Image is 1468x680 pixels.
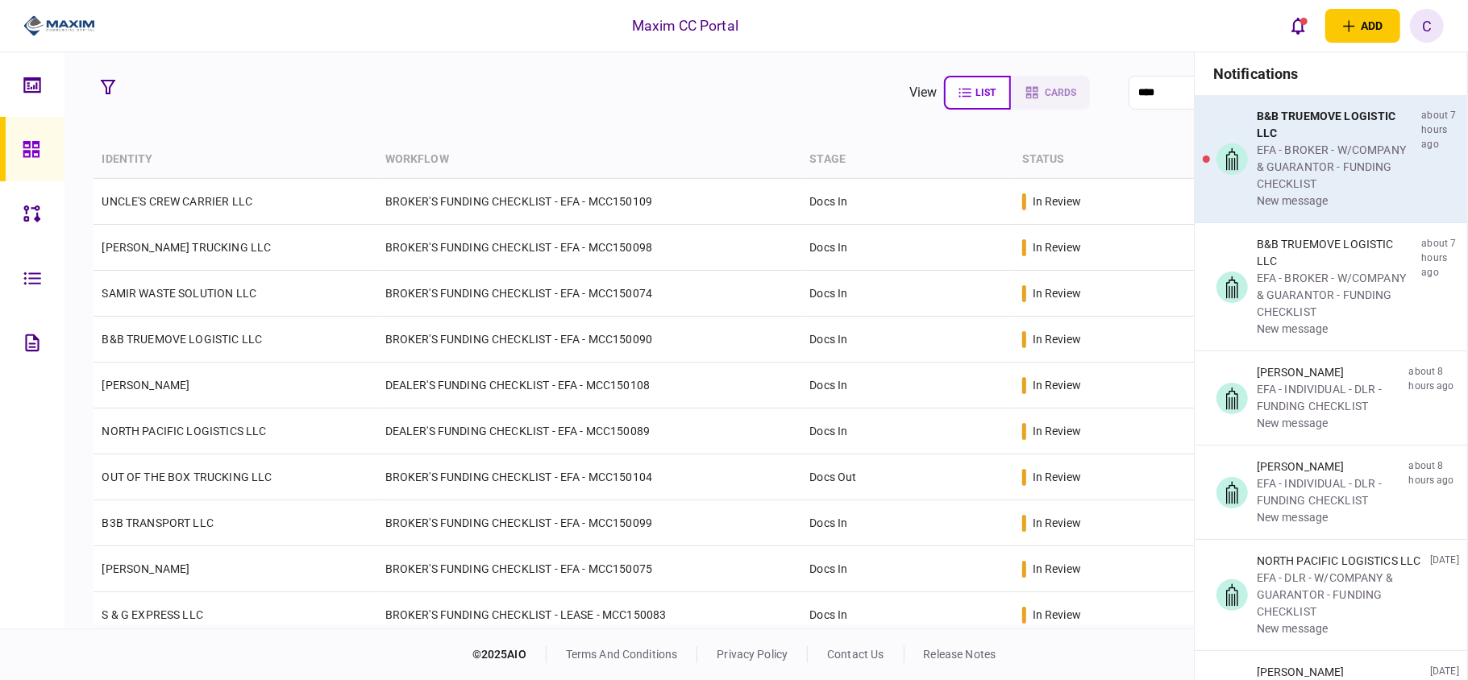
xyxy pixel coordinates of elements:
button: C [1410,9,1444,43]
th: status [1014,141,1297,179]
td: BROKER'S FUNDING CHECKLIST - EFA - MCC150075 [377,546,802,592]
a: [PERSON_NAME] [102,562,189,575]
div: in review [1033,515,1081,531]
button: open adding identity options [1325,9,1400,43]
div: [DATE] [1430,553,1459,637]
a: release notes [924,648,996,661]
a: B&B TRUEMOVE LOGISTIC LLC [102,333,262,346]
div: in review [1033,377,1081,393]
td: Docs In [801,592,1013,638]
a: contact us [827,648,884,661]
td: BROKER'S FUNDING CHECKLIST - EFA - MCC150109 [377,179,802,225]
div: in review [1033,469,1081,485]
span: cards [1046,87,1077,98]
div: © 2025 AIO [472,646,547,663]
td: Docs In [801,408,1013,454]
div: about 7 hours ago [1422,236,1459,338]
div: B&B TRUEMOVE LOGISTIC LLC [1257,108,1416,142]
td: Docs In [801,500,1013,546]
div: new message [1257,321,1416,338]
td: Docs In [801,225,1013,271]
td: Docs In [801,179,1013,225]
td: Docs In [801,363,1013,408]
td: DEALER'S FUNDING CHECKLIST - EFA - MCC150089 [377,408,802,454]
div: EFA - BROKER - W/COMPANY & GUARANTOR - FUNDING CHECKLIST [1257,142,1416,193]
div: EFA - INDIVIDUAL - DLR - FUNDING CHECKLIST [1257,381,1403,415]
button: list [944,76,1011,110]
th: workflow [377,141,802,179]
div: B&B TRUEMOVE LOGISTIC LLC [1257,236,1416,270]
td: BROKER'S FUNDING CHECKLIST - EFA - MCC150099 [377,500,802,546]
button: open notifications list [1282,9,1316,43]
a: privacy policy [717,648,788,661]
td: Docs In [801,317,1013,363]
td: BROKER'S FUNDING CHECKLIST - EFA - MCC150098 [377,225,802,271]
a: terms and conditions [566,648,678,661]
div: about 7 hours ago [1422,108,1459,209]
button: cards [1011,76,1090,110]
span: list [976,87,996,98]
div: [PERSON_NAME] [1257,364,1403,381]
td: Docs In [801,546,1013,592]
td: BROKER'S FUNDING CHECKLIST - EFA - MCC150074 [377,271,802,317]
a: SAMIR WASTE SOLUTION LLC [102,287,256,300]
div: in review [1033,331,1081,347]
div: new message [1257,620,1424,637]
div: view [909,83,938,102]
div: EFA - INDIVIDUAL - DLR - FUNDING CHECKLIST [1257,475,1403,509]
div: in review [1033,285,1081,301]
div: EFA - BROKER - W/COMPANY & GUARANTOR - FUNDING CHECKLIST [1257,270,1416,321]
td: Docs Out [801,454,1013,500]
td: DEALER'S FUNDING CHECKLIST - EFA - MCC150108 [377,363,802,408]
div: new message [1257,509,1403,526]
h3: notifications [1195,52,1467,95]
th: identity [94,141,376,179]
td: Docs In [801,271,1013,317]
div: EFA - DLR - W/COMPANY & GUARANTOR - FUNDING CHECKLIST [1257,570,1424,620]
a: NORTH PACIFIC LOGISTICS LLC [102,425,266,437]
img: client company logo [23,14,95,38]
a: [PERSON_NAME] TRUCKING LLC [102,241,271,254]
div: Maxim CC Portal [632,15,738,36]
a: B3B TRANSPORT LLC [102,516,214,529]
div: new message [1257,193,1416,209]
th: stage [801,141,1013,179]
a: S & G EXPRESS LLC [102,608,203,621]
td: BROKER'S FUNDING CHECKLIST - LEASE - MCC150083 [377,592,802,638]
div: new message [1257,415,1403,432]
a: [PERSON_NAME] [102,379,189,392]
div: in review [1033,239,1081,255]
div: in review [1033,607,1081,623]
div: about 8 hours ago [1409,364,1459,432]
div: NORTH PACIFIC LOGISTICS LLC [1257,553,1424,570]
div: in review [1033,423,1081,439]
div: [PERSON_NAME] [1257,458,1403,475]
div: about 8 hours ago [1409,458,1459,526]
div: in review [1033,193,1081,209]
a: OUT OF THE BOX TRUCKING LLC [102,471,272,483]
a: UNCLE'S CREW CARRIER LLC [102,195,252,208]
td: BROKER'S FUNDING CHECKLIST - EFA - MCC150104 [377,454,802,500]
div: in review [1033,561,1081,577]
td: BROKER'S FUNDING CHECKLIST - EFA - MCC150090 [377,317,802,363]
